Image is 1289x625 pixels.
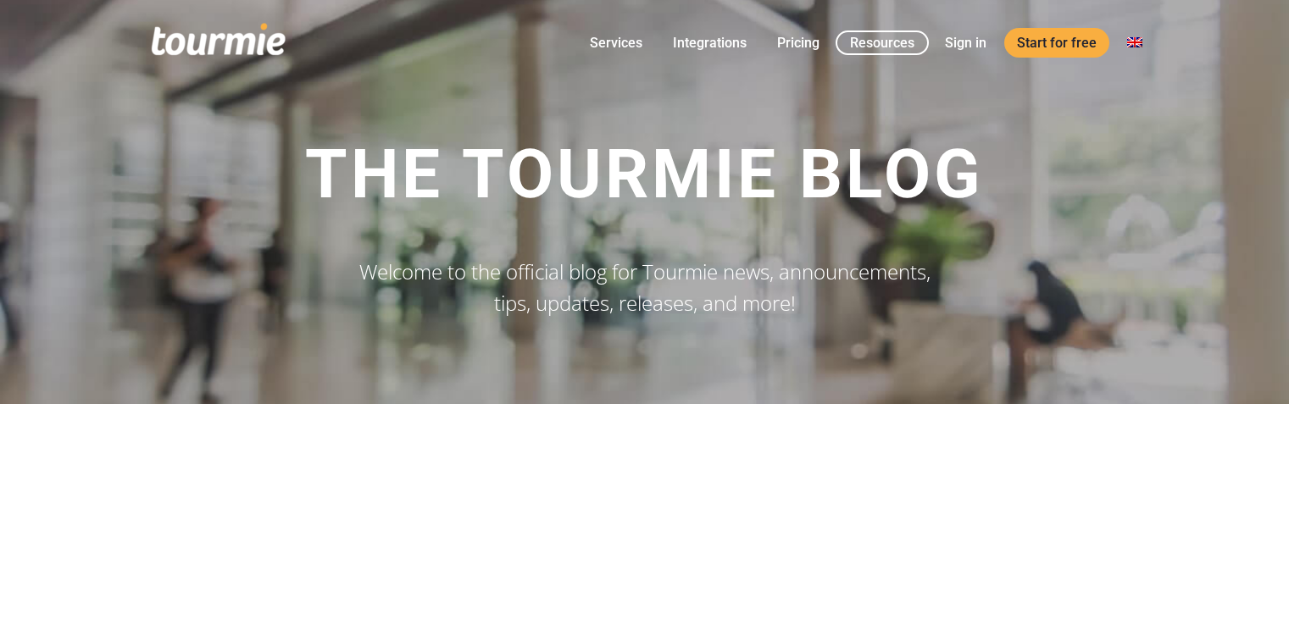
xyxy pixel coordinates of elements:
[836,30,929,55] a: Resources
[1004,28,1109,58] a: Start for free
[359,257,931,317] span: Welcome to the official blog for Tourmie news, announcements, tips, updates, releases, and more!
[577,32,655,53] a: Services
[660,32,759,53] a: Integrations
[764,32,832,53] a: Pricing
[932,32,999,53] a: Sign in
[305,135,984,214] span: The Tourmie Blog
